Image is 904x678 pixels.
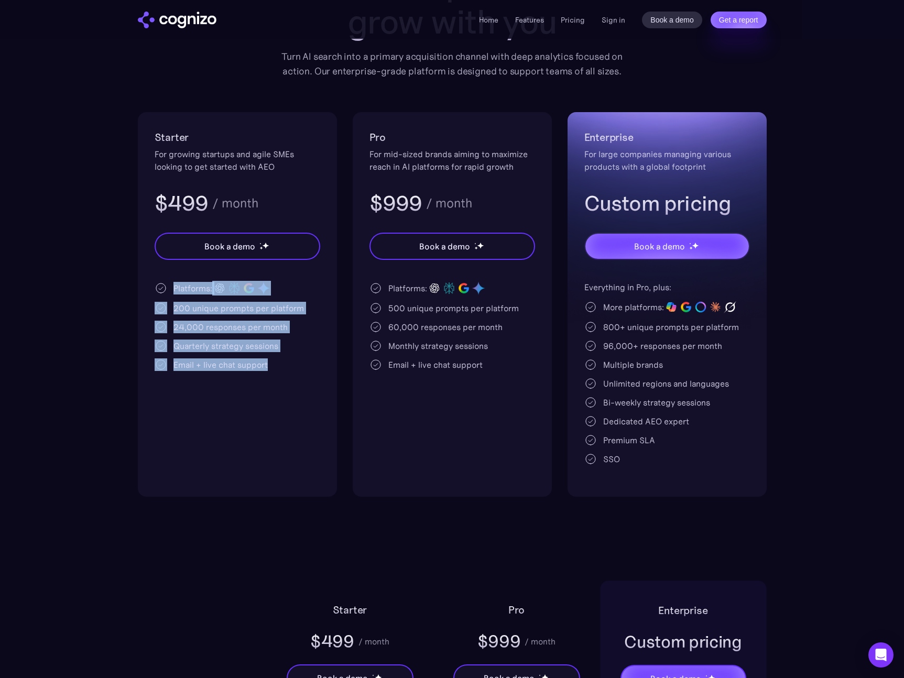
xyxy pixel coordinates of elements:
div: Multiple brands [603,358,663,371]
div: Dedicated AEO expert [603,415,689,428]
img: star [262,242,269,249]
div: Book a demo [419,240,470,253]
div: / month [212,197,258,210]
div: For growing startups and agile SMEs looking to get started with AEO [155,148,320,173]
div: 200 unique prompts per platform [173,302,304,314]
h3: $499 [155,190,209,217]
div: 800+ unique prompts per platform [603,321,739,333]
div: Email + live chat support [173,358,268,371]
div: SSO [603,453,620,465]
a: Home [479,15,498,25]
a: Get a report [711,12,767,28]
h2: Pro [508,602,525,618]
div: Everything in Pro, plus: [584,281,750,293]
h2: Enterprise [584,129,750,146]
div: Unlimited regions and languages [603,377,729,390]
img: star [372,674,374,676]
div: / month [525,635,556,648]
h2: Pro [369,129,535,146]
div: Book a demo [204,240,255,253]
div: $499 [310,630,354,653]
div: 24,000 responses per month [173,321,288,333]
div: 96,000+ responses per month [603,340,722,352]
a: Book a demostarstarstar [155,233,320,260]
div: Platforms: [388,282,427,294]
h3: Custom pricing [584,190,750,217]
div: Email + live chat support [388,358,483,371]
img: star [259,243,261,244]
h3: $999 [369,190,422,217]
div: 60,000 responses per month [388,321,503,333]
a: Book a demostarstarstar [369,233,535,260]
a: Book a demo [642,12,702,28]
div: Book a demo [634,240,684,253]
a: Book a demostarstarstar [584,233,750,260]
div: Custom pricing [624,630,742,653]
div: / month [426,197,472,210]
div: For large companies managing various products with a global footprint [584,148,750,173]
div: Bi-weekly strategy sessions [603,396,710,409]
img: star [474,246,478,250]
img: cognizo logo [138,12,216,28]
div: 500 unique prompts per platform [388,302,519,314]
div: $999 [477,630,521,653]
img: star [689,243,691,244]
a: home [138,12,216,28]
a: Pricing [561,15,585,25]
img: star [692,242,699,249]
h2: Starter [155,129,320,146]
div: / month [358,635,389,648]
a: Sign in [602,14,625,26]
img: star [689,246,693,250]
img: star [705,675,707,676]
a: Features [515,15,544,25]
div: Open Intercom Messenger [868,642,894,668]
h2: Enterprise [658,602,707,619]
img: star [477,242,484,249]
div: Platforms: [173,282,212,294]
div: Monthly strategy sessions [388,340,488,352]
h2: Starter [333,602,367,618]
div: Premium SLA [603,434,655,446]
img: star [259,246,263,250]
img: star [474,243,476,244]
div: Turn AI search into a primary acquisition channel with deep analytics focused on action. Our ente... [274,49,630,79]
div: Quarterly strategy sessions [173,340,278,352]
div: More platforms: [603,301,664,313]
img: star [539,674,540,676]
div: For mid-sized brands aiming to maximize reach in AI platforms for rapid growth [369,148,535,173]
